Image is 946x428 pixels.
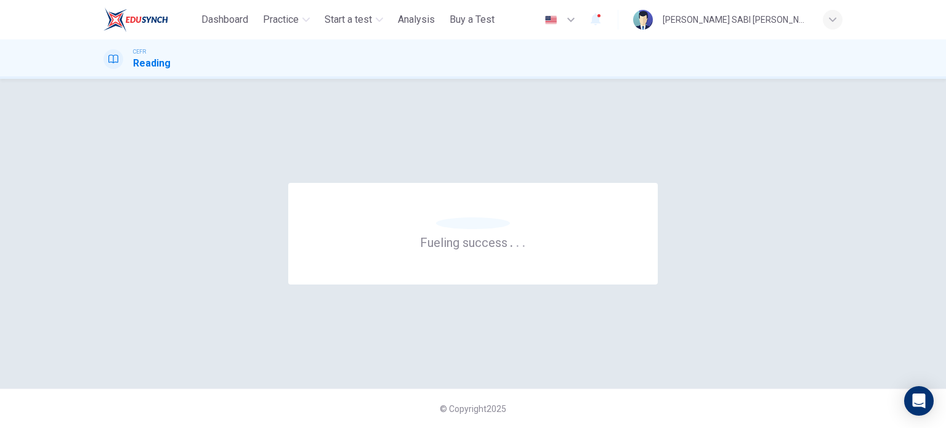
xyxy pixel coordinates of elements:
[398,12,435,27] span: Analysis
[196,9,253,31] button: Dashboard
[633,10,653,30] img: Profile picture
[258,9,315,31] button: Practice
[320,9,388,31] button: Start a test
[663,12,808,27] div: [PERSON_NAME] SABI [PERSON_NAME]
[133,56,171,71] h1: Reading
[450,12,495,27] span: Buy a Test
[103,7,168,32] img: ELTC logo
[263,12,299,27] span: Practice
[133,47,146,56] span: CEFR
[543,15,559,25] img: en
[904,386,934,416] div: Open Intercom Messenger
[522,231,526,251] h6: .
[509,231,514,251] h6: .
[393,9,440,31] button: Analysis
[103,7,196,32] a: ELTC logo
[420,234,526,250] h6: Fueling success
[325,12,372,27] span: Start a test
[201,12,248,27] span: Dashboard
[515,231,520,251] h6: .
[440,404,506,414] span: © Copyright 2025
[445,9,499,31] button: Buy a Test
